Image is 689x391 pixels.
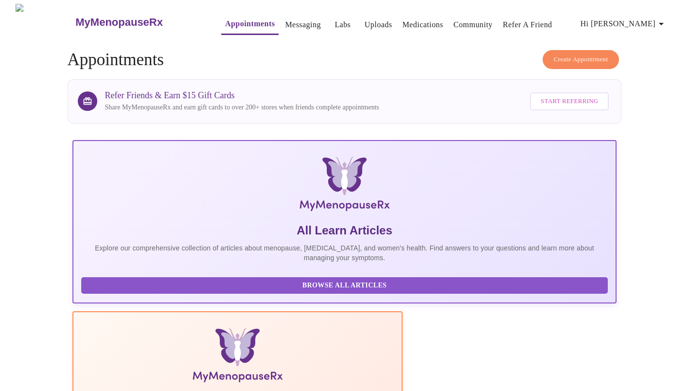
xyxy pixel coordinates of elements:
[105,103,379,112] p: Share MyMenopauseRx and earn gift cards to over 200+ stores when friends complete appointments
[398,15,447,35] button: Medications
[74,5,202,39] a: MyMenopauseRx
[554,54,608,65] span: Create Appointment
[541,96,598,107] span: Start Referring
[225,17,275,31] a: Appointments
[281,15,324,35] button: Messaging
[221,14,279,35] button: Appointments
[528,88,611,115] a: Start Referring
[81,277,608,294] button: Browse All Articles
[75,16,163,29] h3: MyMenopauseRx
[68,50,622,70] h4: Appointments
[454,18,493,32] a: Community
[335,18,351,32] a: Labs
[530,92,609,110] button: Start Referring
[81,243,608,263] p: Explore our comprehensive collection of articles about menopause, [MEDICAL_DATA], and women's hea...
[361,15,396,35] button: Uploads
[81,223,608,238] h5: All Learn Articles
[81,281,611,289] a: Browse All Articles
[285,18,320,32] a: Messaging
[503,18,552,32] a: Refer a Friend
[91,280,599,292] span: Browse All Articles
[365,18,392,32] a: Uploads
[163,157,527,215] img: MyMenopauseRx Logo
[543,50,619,69] button: Create Appointment
[450,15,497,35] button: Community
[16,4,74,40] img: MyMenopauseRx Logo
[581,17,667,31] span: Hi [PERSON_NAME]
[402,18,443,32] a: Medications
[499,15,556,35] button: Refer a Friend
[105,90,379,101] h3: Refer Friends & Earn $15 Gift Cards
[131,328,344,386] img: Menopause Manual
[577,14,671,34] button: Hi [PERSON_NAME]
[327,15,358,35] button: Labs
